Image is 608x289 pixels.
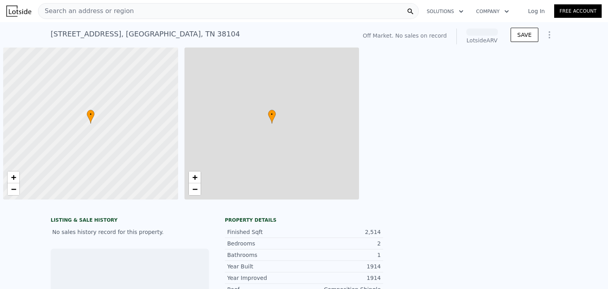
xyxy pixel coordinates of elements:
div: 2 [304,240,381,247]
span: Search an address or region [38,6,134,16]
div: Year Built [227,262,304,270]
div: Bedrooms [227,240,304,247]
div: [STREET_ADDRESS] , [GEOGRAPHIC_DATA] , TN 38104 [51,29,240,40]
a: Free Account [554,4,602,18]
div: 1 [304,251,381,259]
span: − [192,184,197,194]
div: Lotside ARV [466,36,498,44]
div: • [268,110,276,124]
div: 2,514 [304,228,381,236]
div: No sales history record for this property. [51,225,209,239]
button: Solutions [420,4,470,19]
a: Zoom in [8,171,19,183]
button: Show Options [541,27,557,43]
span: • [87,111,95,118]
div: 1914 [304,262,381,270]
a: Zoom out [189,183,201,195]
div: 1914 [304,274,381,282]
span: − [11,184,16,194]
span: • [268,111,276,118]
div: LISTING & SALE HISTORY [51,217,209,225]
div: Property details [225,217,383,223]
span: + [192,172,197,182]
div: • [87,110,95,124]
a: Log In [519,7,554,15]
div: Year Improved [227,274,304,282]
span: + [11,172,16,182]
div: Bathrooms [227,251,304,259]
a: Zoom out [8,183,19,195]
img: Lotside [6,6,31,17]
div: Off Market. No sales on record [363,32,446,40]
button: Company [470,4,515,19]
a: Zoom in [189,171,201,183]
div: Finished Sqft [227,228,304,236]
button: SAVE [511,28,538,42]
